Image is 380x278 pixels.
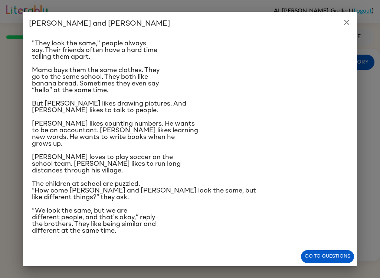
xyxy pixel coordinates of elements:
span: [PERSON_NAME] likes counting numbers. He wants to be an accountant. [PERSON_NAME] likes learning ... [32,120,198,147]
h2: [PERSON_NAME] and [PERSON_NAME] [23,12,357,36]
span: The children at school are puzzled. “How come [PERSON_NAME] and [PERSON_NAME] look the same, but ... [32,181,256,201]
span: But [PERSON_NAME] likes drawing pictures. And [PERSON_NAME] likes to talk to people. [32,100,186,114]
span: “We look the same, but we are different people, and that's okay,” reply the brothers. They like b... [32,207,156,234]
button: Go to questions [301,250,354,263]
span: Mama buys them the same clothes. They go to the same school. They both like banana bread. Sometim... [32,67,160,94]
button: close [339,15,354,30]
span: [PERSON_NAME] loves to play soccer on the school team. [PERSON_NAME] likes to run long distances ... [32,154,181,174]
span: "They look the same," people always say. Their friends often have a hard time telling them apart. [32,40,157,60]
